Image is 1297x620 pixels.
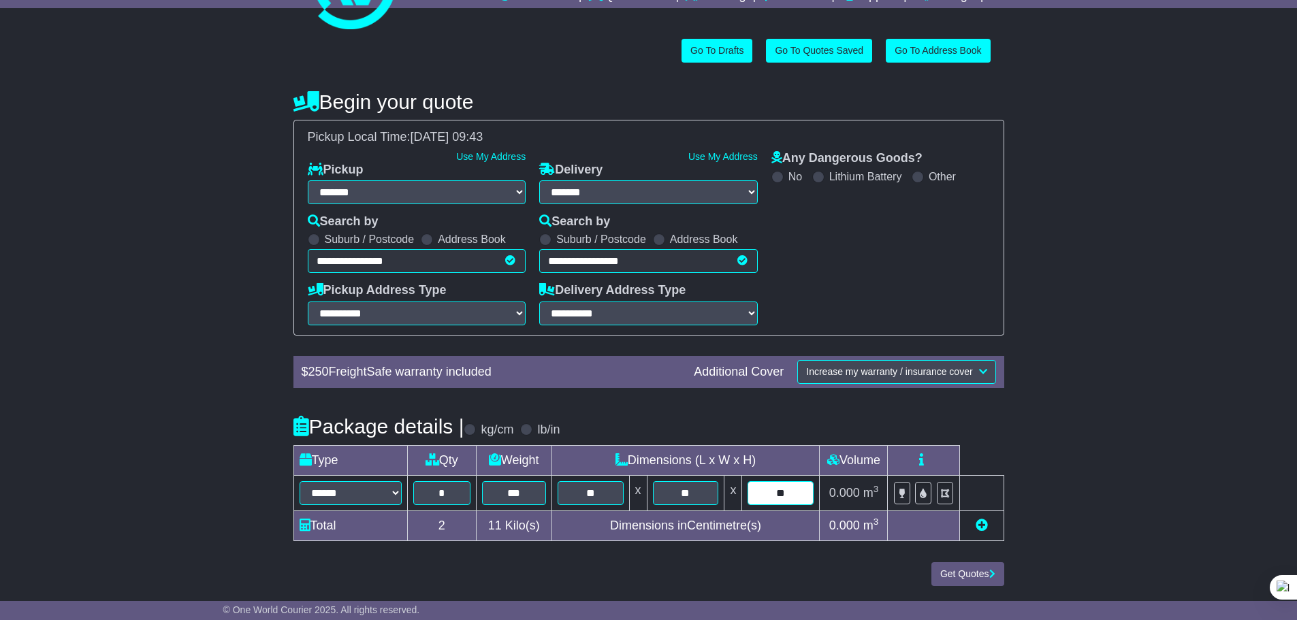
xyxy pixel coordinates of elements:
label: No [788,170,802,183]
td: Weight [476,445,551,475]
label: Suburb / Postcode [556,233,646,246]
h4: Begin your quote [293,91,1004,113]
label: Delivery [539,163,603,178]
label: Suburb / Postcode [325,233,415,246]
span: m [863,486,879,500]
label: Search by [539,214,610,229]
td: Volume [820,445,888,475]
td: Dimensions in Centimetre(s) [551,510,820,540]
span: 250 [308,365,329,378]
div: Additional Cover [687,365,790,380]
span: 0.000 [829,519,860,532]
div: Pickup Local Time: [301,130,997,145]
td: x [724,475,742,510]
label: Other [929,170,956,183]
label: Lithium Battery [829,170,902,183]
a: Go To Quotes Saved [766,39,872,63]
a: Use My Address [456,151,526,162]
label: Address Book [670,233,738,246]
span: m [863,519,879,532]
label: Pickup [308,163,364,178]
a: Go To Drafts [682,39,752,63]
h4: Package details | [293,415,464,438]
td: 2 [407,510,476,540]
td: Dimensions (L x W x H) [551,445,820,475]
sup: 3 [874,484,879,494]
label: Search by [308,214,379,229]
button: Increase my warranty / insurance cover [797,360,995,384]
td: Total [293,510,407,540]
div: $ FreightSafe warranty included [295,365,688,380]
span: Increase my warranty / insurance cover [806,366,972,377]
label: kg/cm [481,423,513,438]
sup: 3 [874,517,879,527]
span: 11 [488,519,502,532]
span: [DATE] 09:43 [411,130,483,144]
td: Qty [407,445,476,475]
label: Pickup Address Type [308,283,447,298]
a: Use My Address [688,151,758,162]
a: Add new item [976,519,988,532]
button: Get Quotes [931,562,1004,586]
a: Go To Address Book [886,39,990,63]
label: lb/in [537,423,560,438]
label: Any Dangerous Goods? [771,151,923,166]
td: Type [293,445,407,475]
label: Delivery Address Type [539,283,686,298]
span: 0.000 [829,486,860,500]
td: x [629,475,647,510]
span: © One World Courier 2025. All rights reserved. [223,604,420,615]
td: Kilo(s) [476,510,551,540]
label: Address Book [438,233,506,246]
